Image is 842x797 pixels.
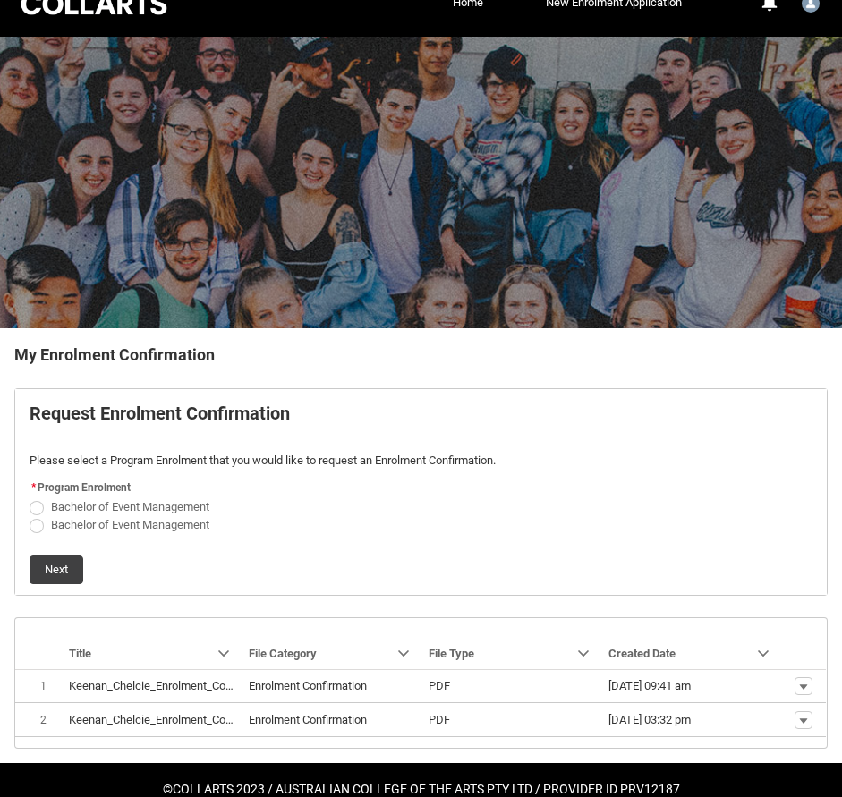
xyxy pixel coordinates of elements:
[14,388,828,596] article: REDU_Generate_Enrolment_Confirmation flow
[69,679,364,692] lightning-base-formatted-text: Keenan_Chelcie_Enrolment_Confirmation_Apr 18, 2024.pdf
[608,713,691,726] lightning-formatted-date-time: [DATE] 03:32 pm
[31,481,36,494] abbr: required
[249,713,367,726] lightning-base-formatted-text: Enrolment Confirmation
[51,518,209,531] span: Bachelor of Event Management
[51,500,209,513] span: Bachelor of Event Management
[608,679,691,692] lightning-formatted-date-time: [DATE] 09:41 am
[30,555,83,584] button: Next
[38,481,131,494] span: Program Enrolment
[30,452,812,470] p: Please select a Program Enrolment that you would like to request an Enrolment Confirmation.
[429,679,450,692] lightning-base-formatted-text: PDF
[429,713,450,726] lightning-base-formatted-text: PDF
[249,679,367,692] lightning-base-formatted-text: Enrolment Confirmation
[30,403,290,424] b: Request Enrolment Confirmation
[69,713,364,726] lightning-base-formatted-text: Keenan_Chelcie_Enrolment_Confirmation_Apr 22, 2024.pdf
[14,345,215,364] b: My Enrolment Confirmation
